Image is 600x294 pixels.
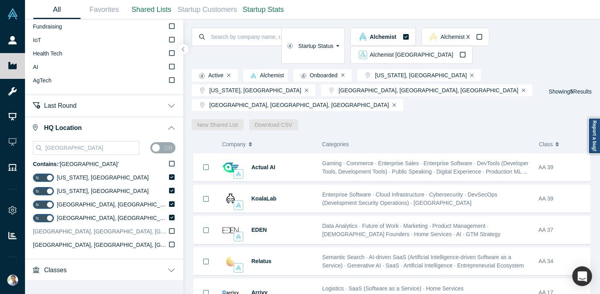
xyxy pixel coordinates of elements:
[370,34,396,40] span: Alchemist
[7,8,18,19] img: Alchemist Vault Logo
[538,185,586,212] div: AA 39
[322,160,529,175] span: Gaming · Commerce · Enterprise Sales · Enterprise Software · DevTools (Developer Tools, Developme...
[250,73,256,79] img: alchemist Vault Logo
[236,265,241,271] img: alchemist Vault Logo
[252,195,277,202] a: KoalaLab
[322,141,349,147] span: Categories
[361,73,467,78] span: [US_STATE], [GEOGRAPHIC_DATA]
[33,77,52,84] span: AgTech
[325,88,518,93] span: [GEOGRAPHIC_DATA], [GEOGRAPHIC_DATA], [GEOGRAPHIC_DATA]
[322,285,463,292] span: Logistics · SaaS (Software as a Service) · Home Services
[222,136,313,153] button: Company
[287,43,293,49] img: Startup status
[175,0,240,19] a: Startup Customers
[247,73,284,79] span: Alchemist
[195,73,223,79] span: Active
[33,50,62,57] span: Health Tech
[33,37,41,43] span: IoT
[392,102,396,108] button: Remove Filter
[222,222,239,239] img: EDEN's Logo
[195,102,389,108] span: [GEOGRAPHIC_DATA], [GEOGRAPHIC_DATA], [GEOGRAPHIC_DATA]
[57,174,149,181] span: [US_STATE], [GEOGRAPHIC_DATA]
[322,223,500,237] span: Data Analytics · Future of Work · Marketing · Product Management · [DEMOGRAPHIC_DATA] Founders · ...
[210,27,281,46] input: Search by company name, class, customer, one-liner or category
[300,73,306,79] img: Startup status
[194,153,218,181] button: Bookmark
[195,88,301,93] span: [US_STATE], [GEOGRAPHIC_DATA]
[222,159,239,176] img: Actual AI's Logo
[194,216,218,244] button: Bookmark
[57,201,237,208] span: [GEOGRAPHIC_DATA], [GEOGRAPHIC_DATA], [GEOGRAPHIC_DATA]
[33,0,81,19] a: All
[522,88,525,93] button: Remove Filter
[538,216,586,244] div: AA 37
[33,228,213,235] span: [GEOGRAPHIC_DATA], [GEOGRAPHIC_DATA], [GEOGRAPHIC_DATA]
[322,254,524,269] span: Semantic Search · AI-driven SaaS (Artificial Intelligence-driven Software as a Service) · Generat...
[33,242,213,248] span: [GEOGRAPHIC_DATA], [GEOGRAPHIC_DATA], [GEOGRAPHIC_DATA]
[222,136,246,153] span: Company
[370,52,453,57] span: Alchemist [GEOGRAPHIC_DATA]
[33,64,38,70] span: AI
[281,28,345,64] button: Startup Status
[341,73,345,78] button: Remove Filter
[128,0,175,19] a: Shared Lists
[350,46,473,64] button: alchemist_aj Vault LogoAlchemist [GEOGRAPHIC_DATA]
[81,0,128,19] a: Favorites
[7,275,18,286] img: Ravi Belani's Account
[252,164,275,170] a: Actual AI
[25,116,183,138] button: HQ Location
[222,191,239,207] img: KoalaLab's Logo
[33,161,59,167] b: Contains:
[252,227,267,233] a: EDEN
[222,253,239,270] img: Relatus's Logo
[194,248,218,275] button: Bookmark
[44,143,139,153] input: Search HQ Location
[44,266,67,274] span: Classes
[33,161,119,167] span: ‘ [GEOGRAPHIC_DATA] ’
[25,94,183,116] button: Last Round
[44,102,77,109] span: Last Round
[440,34,470,40] span: Alchemist X
[252,258,272,264] a: Relatus
[249,119,298,130] button: Download CSV
[570,88,573,95] strong: 5
[240,0,287,19] a: Startup Stats
[194,185,218,212] button: Bookmark
[350,28,415,46] button: alchemist Vault LogoAlchemist
[57,215,237,221] span: [GEOGRAPHIC_DATA], [GEOGRAPHIC_DATA], [GEOGRAPHIC_DATA]
[539,136,586,153] button: Class
[25,258,183,281] button: Classes
[322,191,497,206] span: Enterprise Software · Cloud Infrastructure · Cybersecurity · DevSecOps (Development Security Oper...
[421,28,489,46] button: alchemistx Vault LogoAlchemist X
[538,154,586,181] div: AA 39
[57,188,149,194] span: [US_STATE], [GEOGRAPHIC_DATA]
[236,171,241,177] img: alchemist Vault Logo
[549,88,592,95] span: Showing Results
[297,73,338,79] span: Onboarded
[236,234,241,239] img: alchemist Vault Logo
[192,119,244,130] button: New Shared List
[359,32,367,41] img: alchemist Vault Logo
[305,88,308,93] button: Remove Filter
[199,73,205,79] img: Startup status
[359,51,367,59] img: alchemist_aj Vault Logo
[236,202,241,208] img: alchemist Vault Logo
[33,23,62,30] span: Fundraising
[538,248,586,275] div: AA 34
[429,32,438,41] img: alchemistx Vault Logo
[44,124,82,132] span: HQ Location
[539,136,553,153] span: Class
[227,73,231,78] button: Remove Filter
[470,73,474,78] button: Remove Filter
[588,118,600,154] a: Report a bug!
